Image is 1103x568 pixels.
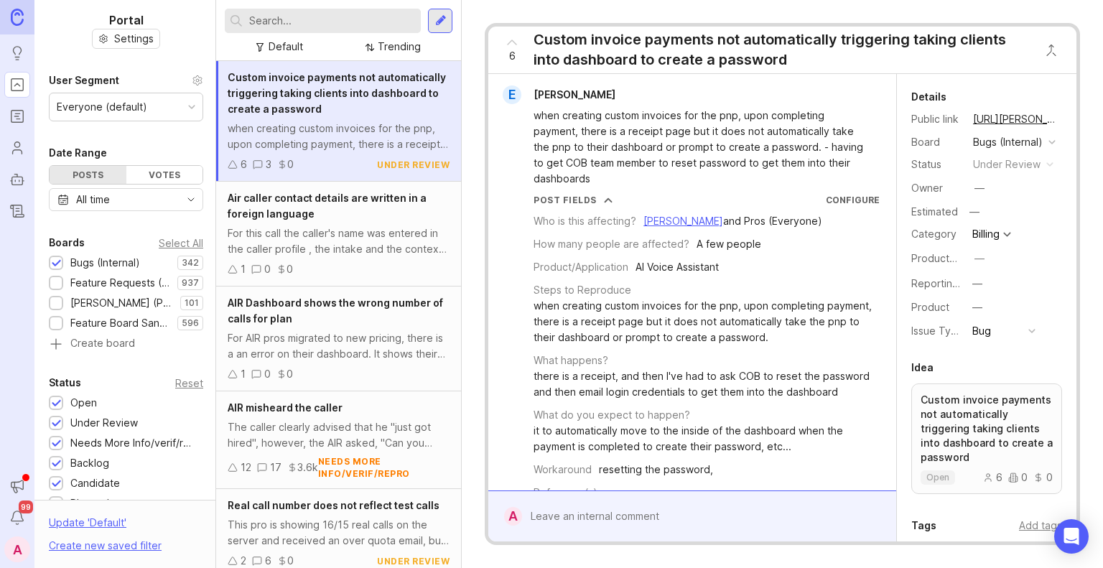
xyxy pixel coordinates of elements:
a: [URL][PERSON_NAME] [969,110,1062,129]
p: 342 [182,257,199,269]
img: Canny Home [11,9,24,25]
div: Backlog [70,455,109,471]
div: Tags [911,517,936,534]
div: Add tags [1019,518,1062,534]
div: User Segment [49,72,119,89]
button: Close button [1037,36,1066,65]
div: under review [973,157,1041,172]
div: Planned [70,495,109,511]
a: Roadmaps [4,103,30,129]
button: Announcements [4,473,30,499]
div: 0 [287,261,293,277]
div: Billing [972,229,1000,239]
div: Bugs (Internal) [70,255,140,271]
a: AIR Dashboard shows the wrong number of calls for planFor AIR pros migrated to new pricing, there... [216,287,461,391]
div: Idea [911,359,934,376]
div: Status [911,157,962,172]
div: Open Intercom Messenger [1054,519,1089,554]
div: 0 [1033,472,1053,483]
div: Board [911,134,962,150]
div: Feature Board Sandbox [DATE] [70,315,170,331]
div: Who is this affecting? [534,213,636,229]
div: What do you expect to happen? [534,407,690,423]
a: Configure [826,195,880,205]
span: Real call number does not reflect test calls [228,499,439,511]
a: Air caller contact details are written in a foreign languageFor this call the caller's name was e... [216,182,461,287]
div: Owner [911,180,962,196]
div: there is a receipt, and then I've had to ask COB to reset the password and then email login crede... [534,368,880,400]
div: For this call the caller's name was entered in the caller profile , the intake and the context bo... [228,225,450,257]
div: 0 [287,157,294,172]
p: 596 [182,317,199,329]
div: Feature Requests (Internal) [70,275,170,291]
div: E [503,85,521,104]
button: Settings [92,29,160,49]
div: 0 [287,366,293,382]
div: Everyone (default) [57,99,147,115]
div: 6 [983,472,1002,483]
a: Autopilot [4,167,30,192]
div: 0 [1008,472,1028,483]
div: Create new saved filter [49,538,162,554]
a: Custom invoice payments not automatically triggering taking clients into dashboard to create a pa... [216,61,461,182]
a: Changelog [4,198,30,224]
span: [PERSON_NAME] [534,88,615,101]
span: Custom invoice payments not automatically triggering taking clients into dashboard to create a pa... [228,71,446,115]
div: Product/Application [534,259,628,275]
label: Issue Type [911,325,964,337]
button: Notifications [4,505,30,531]
div: Open [70,395,97,411]
div: Custom invoice payments not automatically triggering taking clients into dashboard to create a pa... [534,29,1030,70]
div: when creating custom invoices for the pnp, upon completing payment, there is a receipt page but i... [534,298,880,345]
div: under review [377,555,450,567]
div: Boards [49,234,85,251]
div: Posts [50,166,126,184]
span: AIR misheard the caller [228,401,343,414]
div: Details [911,88,946,106]
div: A [4,536,30,562]
div: Needs More Info/verif/repro [70,435,196,451]
div: Steps to Reproduce [534,282,631,298]
button: ProductboardID [970,249,989,268]
div: AI Voice Assistant [636,259,719,275]
div: Default [269,39,303,55]
p: Custom invoice payments not automatically triggering taking clients into dashboard to create a pa... [921,393,1053,465]
div: Category [911,226,962,242]
div: Under Review [70,415,138,431]
div: when creating custom invoices for the pnp, upon completing payment, there is a receipt page but i... [228,121,450,152]
div: For AIR pros migrated to new pricing, there is a an error on their dashboard. It shows their old ... [228,330,450,362]
div: 3.6k [297,460,318,475]
div: What happens? [534,353,608,368]
div: Reset [175,379,203,387]
span: AIR Dashboard shows the wrong number of calls for plan [228,297,443,325]
a: AIR misheard the callerThe caller clearly advised that he "just got hired", however, the AIR aske... [216,391,461,489]
label: Reporting Team [911,277,988,289]
div: Workaround [534,462,592,478]
div: Status [49,374,81,391]
div: Public link [911,111,962,127]
div: How many people are affected? [534,236,689,252]
a: Custom invoice payments not automatically triggering taking clients into dashboard to create a pa... [911,383,1062,494]
a: Portal [4,72,30,98]
div: A few people [697,236,761,252]
button: Post Fields [534,194,613,206]
div: A [504,507,522,526]
div: — [972,299,982,315]
div: Bug [972,323,991,339]
div: Votes [126,166,203,184]
a: Users [4,135,30,161]
p: 937 [182,277,199,289]
div: 6 [241,157,247,172]
div: Post Fields [534,194,597,206]
input: Search... [249,13,415,29]
span: Air caller contact details are written in a foreign language [228,192,427,220]
div: 17 [270,460,281,475]
div: 0 [264,366,271,382]
div: resetting the password, [599,462,713,478]
div: Estimated [911,207,958,217]
span: 99 [19,501,33,513]
div: Bugs (Internal) [973,134,1043,150]
span: Settings [114,32,154,46]
div: 0 [264,261,271,277]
